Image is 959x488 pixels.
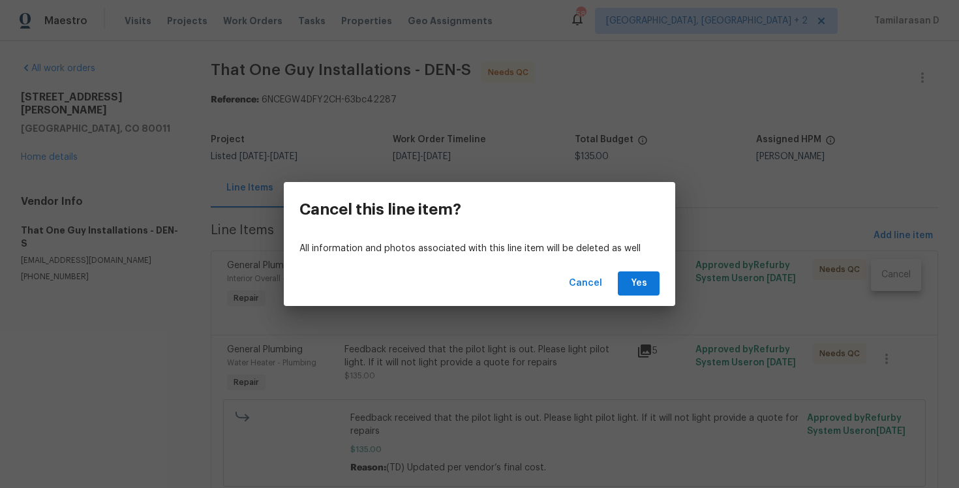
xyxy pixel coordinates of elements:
p: All information and photos associated with this line item will be deleted as well [299,242,660,256]
h3: Cancel this line item? [299,200,461,219]
button: Cancel [564,271,607,296]
button: Yes [618,271,660,296]
span: Cancel [569,275,602,292]
span: Yes [628,275,649,292]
